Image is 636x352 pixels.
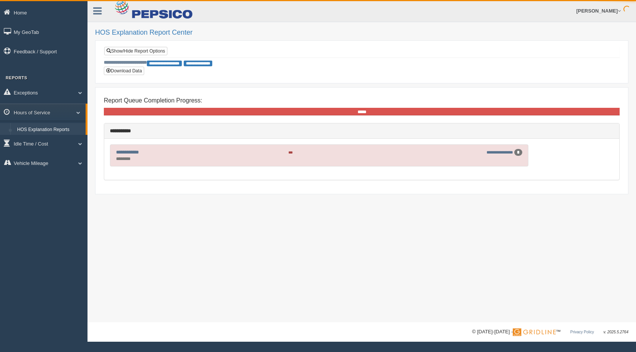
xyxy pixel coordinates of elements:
a: Privacy Policy [570,330,594,334]
button: Download Data [104,67,144,75]
span: v. 2025.5.2764 [604,330,628,334]
a: HOS Explanation Reports [14,123,86,137]
div: © [DATE]-[DATE] - ™ [472,328,628,336]
h4: Report Queue Completion Progress: [104,97,620,104]
h2: HOS Explanation Report Center [95,29,628,37]
a: Show/Hide Report Options [104,47,167,55]
img: Gridline [513,328,556,336]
